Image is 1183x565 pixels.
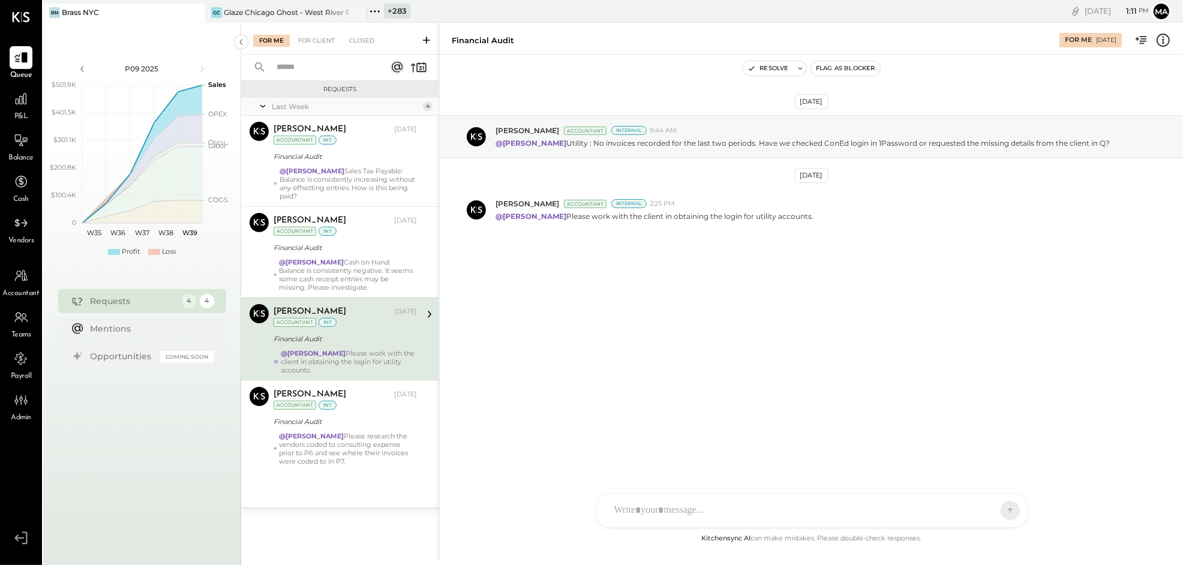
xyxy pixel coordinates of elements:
div: Please research the vendors coded to consulting expense prior to P6 and see where their invoices ... [280,432,418,465]
strong: @[PERSON_NAME] [496,139,566,148]
strong: @[PERSON_NAME] [496,212,566,221]
div: For Client [292,35,341,47]
div: [DATE] [795,168,828,183]
text: $401.5K [52,108,76,116]
div: Loss [162,247,176,257]
div: Accountant [274,401,316,410]
div: Internal [611,199,647,208]
a: Cash [1,170,41,205]
div: Cash on Hand: Balance is consistently negative. It seems some cash receipt entries may be missing... [280,258,417,291]
text: $200.8K [50,163,76,172]
a: Payroll [1,347,41,382]
span: Teams [11,330,31,341]
div: Requests [247,85,433,94]
div: Closed [343,35,380,47]
div: [DATE] [1085,5,1149,17]
div: int [319,227,337,236]
div: Financial Audit [452,35,514,46]
a: Admin [1,389,41,423]
div: [PERSON_NAME] [274,389,346,401]
div: Last Week [272,101,420,112]
a: P&L [1,88,41,122]
text: W39 [182,229,197,237]
strong: @[PERSON_NAME] [281,349,346,357]
button: Flag as Blocker [811,61,880,76]
text: 0 [72,218,76,227]
div: 4 [200,294,214,308]
a: Teams [1,306,41,341]
span: Vendors [8,236,34,247]
div: [PERSON_NAME] [274,124,346,136]
div: P09 2025 [91,64,193,74]
div: [DATE] [1096,36,1116,44]
text: $501.9K [52,80,76,89]
div: int [319,136,337,145]
div: Profit [122,247,140,257]
text: COGS [208,196,228,204]
div: Sales Tax Payable: Balance is consistently increasing without any offsetting entries. How is this... [280,167,417,200]
div: copy link [1070,5,1082,17]
strong: @[PERSON_NAME] [280,167,344,175]
div: Mentions [91,323,208,335]
div: Accountant [274,136,316,145]
span: 2:25 PM [650,199,675,209]
div: [DATE] [394,125,417,134]
span: [PERSON_NAME] [496,199,559,209]
div: Accountant [564,200,606,208]
div: Requests [91,295,176,307]
div: [PERSON_NAME] [274,306,346,318]
strong: @[PERSON_NAME] [280,432,344,440]
text: $100.4K [51,191,76,199]
a: Balance [1,129,41,164]
div: [DATE] [394,307,417,317]
div: Financial Audit [274,416,413,428]
div: int [319,318,337,327]
button: Resolve [743,61,793,76]
text: W38 [158,229,173,237]
span: Cash [13,194,29,205]
div: Accountant [274,318,316,327]
a: Vendors [1,212,41,247]
div: [PERSON_NAME] [274,215,346,227]
text: W36 [110,229,125,237]
div: Coming Soon [160,351,214,362]
div: Opportunities [91,350,154,362]
div: Financial Audit [274,151,413,163]
span: Accountant [3,288,40,299]
text: $301.1K [53,136,76,144]
text: W37 [135,229,149,237]
strong: @[PERSON_NAME] [280,258,344,266]
div: [DATE] [394,390,417,399]
div: [DATE] [795,94,828,109]
div: int [319,401,337,410]
div: Glaze Chicago Ghost - West River Rice LLC [224,7,349,17]
a: Queue [1,46,41,81]
span: P&L [14,112,28,122]
text: Labor [208,142,226,150]
span: [PERSON_NAME] [496,125,559,136]
p: Utility : No invoices recorded for the last two periods. Have we checked ConEd login in 1Password... [496,138,1110,148]
div: BN [49,7,60,18]
span: Payroll [11,371,32,382]
div: Financial Audit [274,242,413,254]
div: Internal [611,126,647,135]
text: Occu... [208,138,229,146]
div: Brass NYC [62,7,99,17]
div: For Me [253,35,290,47]
p: Please work with the client in obtaining the login for utility accounts. [496,211,813,221]
div: 4 [182,294,196,308]
div: Please work with the client in obtaining the login for utility accounts. [281,349,418,374]
a: Accountant [1,265,41,299]
text: Sales [208,80,226,89]
span: Admin [11,413,31,423]
text: W35 [87,229,101,237]
div: GC [211,7,222,18]
div: Financial Audit [274,333,413,345]
span: 9:44 AM [650,126,677,136]
text: OPEX [208,110,227,118]
div: Accountant [274,227,316,236]
div: [DATE] [394,216,417,226]
button: Ma [1152,2,1171,21]
div: + 283 [384,4,410,19]
div: For Me [1065,35,1092,45]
